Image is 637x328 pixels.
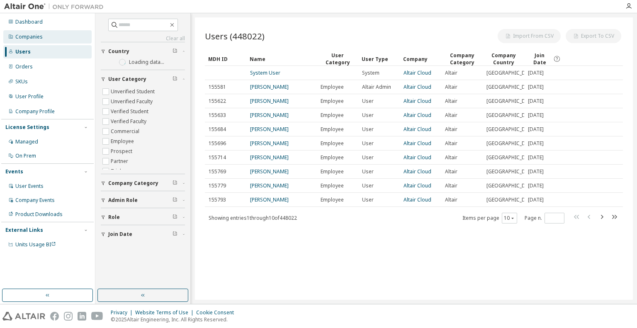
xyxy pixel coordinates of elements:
[111,166,123,176] label: Trial
[321,140,344,147] span: Employee
[250,168,289,175] a: [PERSON_NAME]
[566,29,621,43] button: Export To CSV
[445,52,479,66] div: Company Category
[108,76,146,83] span: User Category
[108,214,120,221] span: Role
[15,63,33,70] div: Orders
[209,84,226,90] span: 155581
[486,197,536,203] span: [GEOGRAPHIC_DATA]
[528,112,544,119] span: [DATE]
[101,225,185,243] button: Join Date
[528,126,544,133] span: [DATE]
[111,107,150,117] label: Verified Student
[111,316,239,323] p: © 2025 Altair Engineering, Inc. All Rights Reserved.
[362,154,374,161] span: User
[404,182,431,189] a: Altair Cloud
[111,117,148,126] label: Verified Faculty
[50,312,59,321] img: facebook.svg
[173,214,177,221] span: Clear filter
[321,197,344,203] span: Employee
[15,49,31,55] div: Users
[15,19,43,25] div: Dashboard
[173,231,177,238] span: Clear filter
[129,59,164,66] label: Loading data...
[111,156,130,166] label: Partner
[445,197,457,203] span: Altair
[403,52,438,66] div: Company
[528,140,544,147] span: [DATE]
[528,52,551,66] span: Join Date
[362,84,391,90] span: Altair Admin
[486,168,536,175] span: [GEOGRAPHIC_DATA]
[5,124,49,131] div: License Settings
[525,213,564,224] span: Page n.
[250,126,289,133] a: [PERSON_NAME]
[108,231,132,238] span: Join Date
[404,154,431,161] a: Altair Cloud
[250,97,289,104] a: [PERSON_NAME]
[321,84,344,90] span: Employee
[111,136,136,146] label: Employee
[15,197,55,204] div: Company Events
[445,112,457,119] span: Altair
[15,241,56,248] span: Units Usage BI
[205,30,265,42] span: Users (448022)
[486,154,536,161] span: [GEOGRAPHIC_DATA]
[101,208,185,226] button: Role
[445,168,457,175] span: Altair
[101,35,185,42] a: Clear all
[404,69,431,76] a: Altair Cloud
[404,97,431,104] a: Altair Cloud
[209,126,226,133] span: 155684
[209,154,226,161] span: 155714
[404,168,431,175] a: Altair Cloud
[486,140,536,147] span: [GEOGRAPHIC_DATA]
[209,98,226,104] span: 155622
[320,52,355,66] div: User Category
[553,55,561,63] svg: Date when the user was first added or directly signed up. If the user was deleted and later re-ad...
[5,227,43,233] div: External Links
[445,84,457,90] span: Altair
[91,312,103,321] img: youtube.svg
[445,154,457,161] span: Altair
[135,309,196,316] div: Website Terms of Use
[108,48,129,55] span: Country
[362,70,379,76] span: System
[108,197,138,204] span: Admin Role
[445,140,457,147] span: Altair
[486,70,536,76] span: [GEOGRAPHIC_DATA]
[362,140,374,147] span: User
[462,213,517,224] span: Items per page
[404,196,431,203] a: Altair Cloud
[404,126,431,133] a: Altair Cloud
[209,140,226,147] span: 155696
[445,126,457,133] span: Altair
[108,180,158,187] span: Company Category
[209,112,226,119] span: 155633
[78,312,86,321] img: linkedin.svg
[15,183,44,190] div: User Events
[64,312,73,321] img: instagram.svg
[321,182,344,189] span: Employee
[196,309,239,316] div: Cookie Consent
[173,76,177,83] span: Clear filter
[250,196,289,203] a: [PERSON_NAME]
[250,52,314,66] div: Name
[362,98,374,104] span: User
[5,168,23,175] div: Events
[111,87,156,97] label: Unverified Student
[101,191,185,209] button: Admin Role
[15,138,38,145] div: Managed
[209,214,297,221] span: Showing entries 1 through 10 of 448022
[362,126,374,133] span: User
[111,97,154,107] label: Unverified Faculty
[101,70,185,88] button: User Category
[486,182,536,189] span: [GEOGRAPHIC_DATA]
[362,168,374,175] span: User
[209,168,226,175] span: 155769
[15,93,44,100] div: User Profile
[250,69,280,76] a: System User
[321,98,344,104] span: Employee
[101,42,185,61] button: Country
[362,52,396,66] div: User Type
